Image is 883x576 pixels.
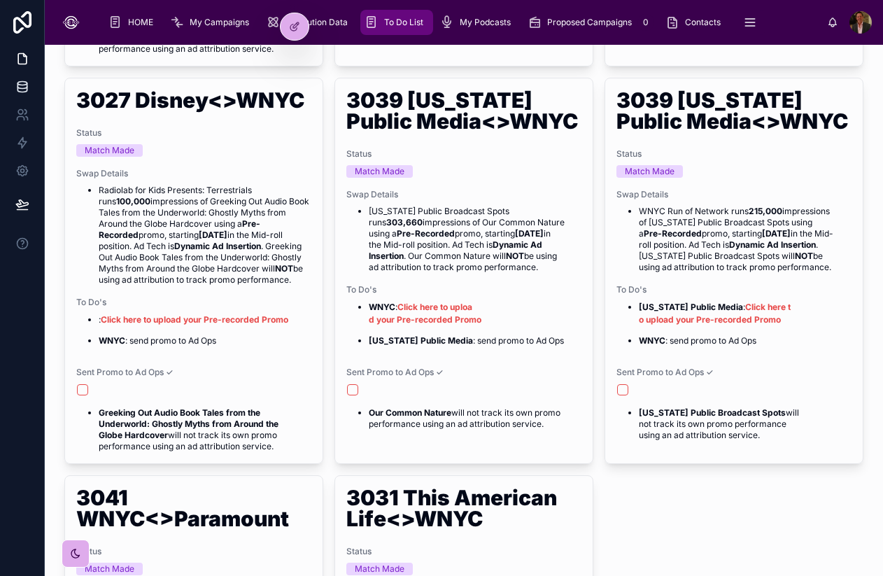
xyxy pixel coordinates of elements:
li: WNYC Run of Network runs impressions of [US_STATE] Public Broadcast Spots using a promo, starting... [639,206,852,273]
span: To Do List [384,17,423,28]
div: Match Made [625,165,674,178]
strong: 303,660 [386,217,423,227]
span: My Podcasts [460,17,511,28]
span: My Campaigns [190,17,249,28]
strong: [US_STATE] Public Broadcast Spots [639,407,786,418]
a: HOME [104,10,163,35]
a: My Podcasts [436,10,521,35]
a: Proposed Campaigns0 [523,10,658,35]
a: 3039 [US_STATE] Public Media<>WNYCStatusMatch MadeSwap Details[US_STATE] Public Broadcast Spots r... [334,78,593,464]
span: Status [76,127,311,139]
span: Status [76,546,311,557]
li: will not track its own promo performance using an ad attribution service. [99,407,311,452]
div: Match Made [85,563,134,575]
strong: [US_STATE] Public Media [369,335,473,346]
a: Click here to upload your Pre-recorded Promo [101,314,288,325]
p: : send promo to Ad Ops [639,335,852,347]
span: Sent Promo to Ad Ops ✓ [616,367,852,378]
span: Contacts [685,17,721,28]
a: 3027 Disney<>WNYCStatusMatch MadeSwap DetailsRadiolab for Kids Presents: Terrestrials runs100,000... [64,78,323,464]
strong: [DATE] [199,230,227,240]
strong: Dynamic Ad Insertion [369,239,544,261]
h1: 3039 [US_STATE] Public Media<>WNYC [616,90,852,137]
p: : send promo to Ad Ops [99,335,311,347]
li: will not track its own promo performance using an ad attribution service. [369,407,581,430]
a: 3039 [US_STATE] Public Media<>WNYCStatusMatch MadeSwap DetailsWNYC Run of Network runs215,000impr... [605,78,863,464]
span: Sent Promo to Ad Ops ✓ [76,367,311,378]
span: HOME [128,17,153,28]
span: To Do's [616,284,852,295]
p: : send promo to Ad Ops [369,335,581,347]
div: Match Made [355,563,404,575]
strong: WNYC [369,302,395,312]
a: Contacts [661,10,730,35]
strong: NOT [275,263,293,274]
p: : [639,301,852,326]
li: [US_STATE] Public Broadcast Spots runs impressions of Our Common Nature using a promo, starting i... [369,206,581,273]
a: Attribution Data [262,10,358,35]
span: Attribution Data [285,17,348,28]
div: Match Made [85,144,134,157]
a: My Campaigns [166,10,259,35]
div: Match Made [355,165,404,178]
span: Swap Details [616,189,852,200]
span: Swap Details [76,168,311,179]
strong: [DATE] [515,228,544,239]
p: : [99,314,311,326]
span: To Do's [76,297,311,308]
p: : [369,301,581,326]
li: will not track its own promo performance using an ad attribution service. [639,407,852,441]
span: Status [346,546,581,557]
strong: Pre-Recorded [397,228,455,239]
strong: NOT [506,251,524,261]
strong: NOT [795,251,813,261]
strong: Dynamic Ad Insertion [174,241,261,251]
strong: Our Common Nature [369,407,451,418]
h1: 3027 Disney<>WNYC [76,90,311,116]
h1: 3031 This American Life<>WNYC [346,487,581,535]
div: scrollable content [97,7,827,38]
strong: 215,000 [749,206,782,216]
strong: [DATE] [762,228,791,239]
h1: 3041 WNYC<>Paramount [76,487,311,535]
strong: [US_STATE] Public Media [639,302,743,312]
strong: WNYC [99,335,125,346]
a: To Do List [360,10,433,35]
span: Sent Promo to Ad Ops ✓ [346,367,581,378]
span: Swap Details [346,189,581,200]
strong: Greeking Out Audio Book Tales from the Underworld: Ghostly Myths from Around the Globe Hardcover [99,407,281,440]
strong: 100,000 [116,196,150,206]
h1: 3039 [US_STATE] Public Media<>WNYC [346,90,581,137]
span: To Do's [346,284,581,295]
strong: Dynamic Ad Insertion [729,239,816,250]
strong: Pre-Recorded [644,228,702,239]
span: Status [346,148,581,160]
span: Proposed Campaigns [547,17,632,28]
strong: WNYC [639,335,665,346]
div: 0 [637,14,654,31]
li: Radiolab for Kids Presents: Terrestrials runs impressions of Greeking Out Audio Book Tales from t... [99,185,311,286]
strong: Pre-Recorded [99,218,260,240]
span: Status [616,148,852,160]
img: App logo [56,11,86,34]
a: Click here to upload your Pre-recorded Promo [369,302,481,325]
